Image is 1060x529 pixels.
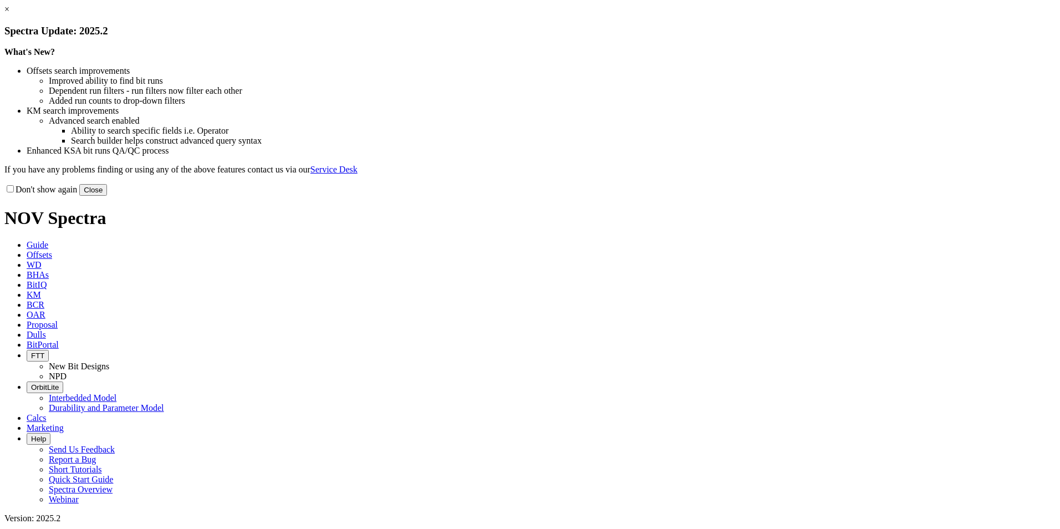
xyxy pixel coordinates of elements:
span: FTT [31,352,44,360]
span: BitPortal [27,340,59,349]
li: Ability to search specific fields i.e. Operator [71,126,1056,136]
a: Spectra Overview [49,485,113,494]
a: Short Tutorials [49,465,102,474]
h1: NOV Spectra [4,208,1056,228]
a: × [4,4,9,14]
li: Added run counts to drop-down filters [49,96,1056,106]
a: Durability and Parameter Model [49,403,164,413]
span: WD [27,260,42,269]
span: Dulls [27,330,46,339]
span: OAR [27,310,45,319]
span: Calcs [27,413,47,423]
li: Enhanced KSA bit runs QA/QC process [27,146,1056,156]
li: Dependent run filters - run filters now filter each other [49,86,1056,96]
a: Interbedded Model [49,393,116,403]
li: Offsets search improvements [27,66,1056,76]
span: BCR [27,300,44,309]
a: Quick Start Guide [49,475,113,484]
a: Service Desk [310,165,358,174]
h3: Spectra Update: 2025.2 [4,25,1056,37]
span: Offsets [27,250,52,260]
li: KM search improvements [27,106,1056,116]
p: If you have any problems finding or using any of the above features contact us via our [4,165,1056,175]
a: NPD [49,372,67,381]
label: Don't show again [4,185,77,194]
a: New Bit Designs [49,362,109,371]
span: Help [31,435,46,443]
li: Improved ability to find bit runs [49,76,1056,86]
span: BHAs [27,270,49,279]
li: Advanced search enabled [49,116,1056,126]
span: Marketing [27,423,64,433]
span: BitIQ [27,280,47,289]
button: Close [79,184,107,196]
a: Report a Bug [49,455,96,464]
div: Version: 2025.2 [4,513,1056,523]
span: Guide [27,240,48,250]
a: Webinar [49,495,79,504]
a: Send Us Feedback [49,445,115,454]
input: Don't show again [7,185,14,192]
span: KM [27,290,41,299]
span: Proposal [27,320,58,329]
li: Search builder helps construct advanced query syntax [71,136,1056,146]
span: OrbitLite [31,383,59,391]
strong: What's New? [4,47,55,57]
